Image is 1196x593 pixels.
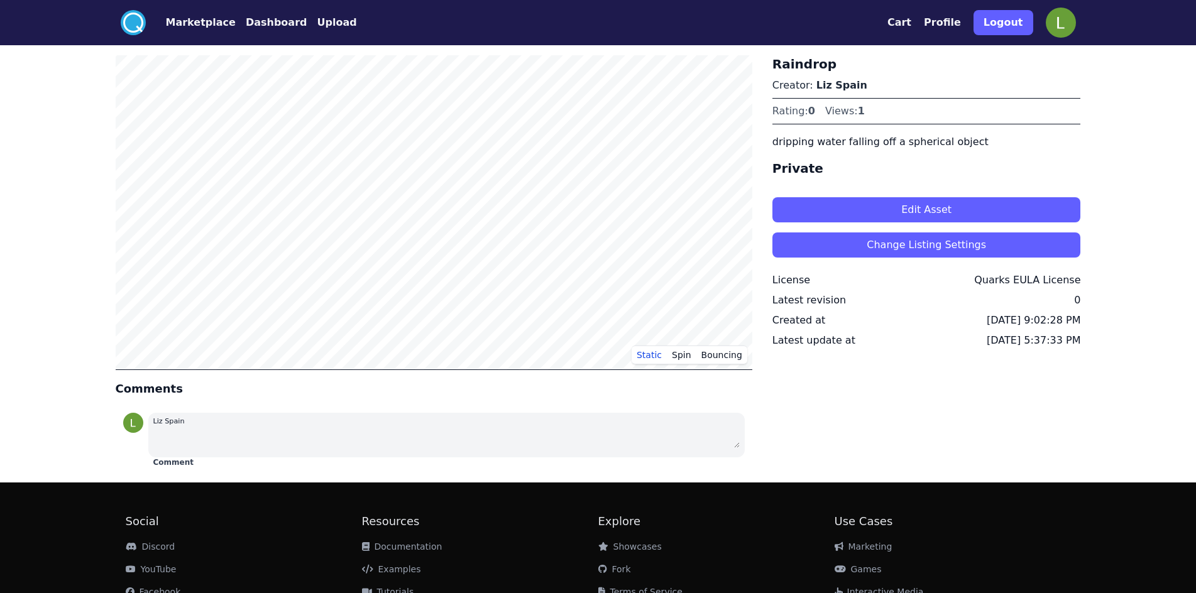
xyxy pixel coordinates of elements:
[696,345,747,364] button: Bouncing
[307,15,356,30] a: Upload
[126,541,175,552] a: Discord
[772,197,1081,222] button: Edit Asset
[362,513,598,530] h2: Resources
[772,313,825,328] div: Created at
[153,457,194,467] button: Comment
[772,273,810,288] div: License
[835,541,892,552] a: Marketing
[598,513,835,530] h2: Explore
[116,380,752,398] h4: Comments
[924,15,961,30] button: Profile
[887,15,911,30] button: Cart
[858,105,865,117] span: 1
[772,160,1081,177] h4: Private
[146,15,236,30] a: Marketplace
[772,78,1081,93] p: Creator:
[835,564,882,574] a: Games
[362,541,442,552] a: Documentation
[974,5,1033,40] a: Logout
[598,541,662,552] a: Showcases
[317,15,356,30] button: Upload
[632,345,667,364] button: Static
[987,313,1080,328] div: [DATE] 9:02:28 PM
[772,134,1081,150] p: dripping water falling off a spherical object
[808,105,815,117] span: 0
[166,15,236,30] button: Marketplace
[126,564,177,574] a: YouTube
[772,187,1081,222] a: Edit Asset
[772,333,855,348] div: Latest update at
[667,345,696,364] button: Spin
[974,273,1080,288] div: Quarks EULA License
[1046,8,1076,38] img: profile
[153,417,185,425] small: Liz Spain
[816,79,867,91] a: Liz Spain
[772,232,1081,258] button: Change Listing Settings
[974,10,1033,35] button: Logout
[123,413,143,433] img: profile
[987,333,1080,348] div: [DATE] 5:37:33 PM
[835,513,1071,530] h2: Use Cases
[825,104,865,119] div: Views:
[362,564,421,574] a: Examples
[772,104,815,119] div: Rating:
[772,55,1081,73] h3: Raindrop
[772,293,846,308] div: Latest revision
[246,15,307,30] button: Dashboard
[236,15,307,30] a: Dashboard
[598,564,631,574] a: Fork
[1074,293,1080,308] div: 0
[126,513,362,530] h2: Social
